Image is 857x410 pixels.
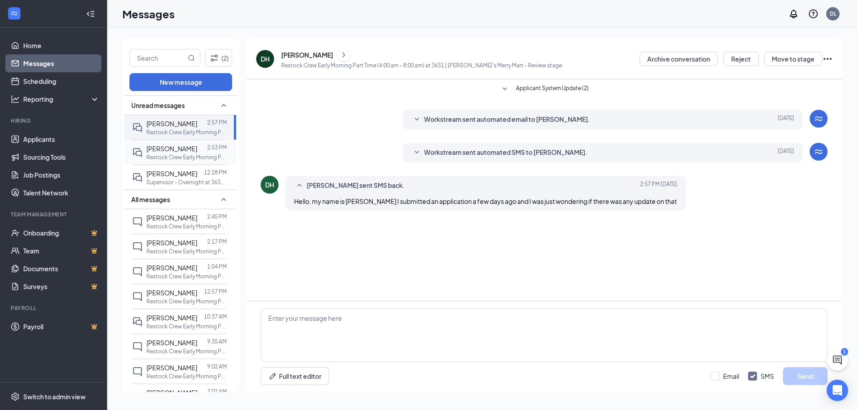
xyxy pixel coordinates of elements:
svg: Analysis [11,95,20,104]
svg: ChatInactive [132,266,143,277]
div: Hiring [11,117,98,124]
svg: DoubleChat [132,172,143,183]
span: [PERSON_NAME] [146,120,197,128]
p: Restock Crew Early Morning Part Time (4:00 am - 8:00 am) at 3631 | [PERSON_NAME]'s Merry Mart [146,128,227,136]
p: Restock Crew Early Morning Part Time (4:00 am - 8:00 am) at 3631 | [PERSON_NAME]'s Merry Mart [146,348,227,355]
div: [PERSON_NAME] [281,50,333,59]
svg: SmallChevronDown [499,84,510,95]
p: Restock Crew Early Morning Part Time (4:00 am - 8:00 am) at 3631 | [PERSON_NAME]'s Merry Mart [146,273,227,280]
svg: QuestionInfo [808,8,819,19]
button: Archive conversation [640,52,718,66]
p: 9:02 AM [207,363,227,370]
span: [PERSON_NAME] [146,239,197,247]
a: Home [23,37,100,54]
svg: Settings [11,392,20,401]
button: ChevronRight [337,48,350,62]
div: Team Management [11,211,98,218]
button: Filter (2) [205,49,232,67]
span: [PERSON_NAME] sent SMS back. [307,180,405,191]
svg: Pen [268,372,277,381]
div: DH [265,180,274,189]
a: OnboardingCrown [23,224,100,242]
p: 12:57 PM [204,288,227,295]
button: New message [129,73,232,91]
input: Search [130,50,186,66]
span: [PERSON_NAME] [146,264,197,272]
span: [PERSON_NAME] [146,364,197,372]
div: DH [261,54,270,63]
p: Restock Crew Early Morning Part Time (4:00 am - 8:00 am) at 3631 | [PERSON_NAME]'s Merry Mart [146,153,227,161]
svg: ChatInactive [132,366,143,377]
svg: WorkstreamLogo [813,146,824,157]
p: Restock Crew Early Morning Part Time (4:00 am - 8:00 am) at 3631 | [PERSON_NAME]'s Merry Mart - R... [281,62,562,69]
p: 1:04 PM [207,263,227,270]
p: Restock Crew Early Morning Part Time (4:00 am - 8:00 am) at 3631 | [PERSON_NAME]'s Merry Mart [146,223,227,230]
span: [PERSON_NAME] [146,145,197,153]
div: Payroll [11,304,98,312]
span: [PERSON_NAME] [146,314,197,322]
p: 2:17 PM [207,238,227,245]
svg: ChatInactive [132,391,143,402]
button: SmallChevronDownApplicant System Update (2) [499,84,589,95]
span: All messages [131,195,170,204]
p: 7:02 AM [207,388,227,395]
p: 2:57 PM [207,119,227,126]
button: Reject [723,52,759,66]
a: Talent Network [23,184,100,202]
button: Send [783,367,828,385]
svg: ChatInactive [132,241,143,252]
svg: ChatActive [832,355,843,365]
svg: DoubleChat [132,316,143,327]
a: DocumentsCrown [23,260,100,277]
div: DL [830,10,836,17]
span: Workstream sent automated email to [PERSON_NAME]. [424,114,590,125]
span: [PERSON_NAME] [146,214,197,222]
a: Messages [23,54,100,72]
a: Applicants [23,130,100,148]
button: Move to stage [764,52,822,66]
a: SurveysCrown [23,277,100,295]
p: 9:35 AM [207,338,227,345]
svg: ChatInactive [132,341,143,352]
svg: ChatInactive [132,216,143,227]
svg: SmallChevronUp [218,194,229,205]
p: Supervisor - Overnight at 3631 | [PERSON_NAME]'s Merry Mart [146,178,227,186]
p: 2:53 PM [207,144,227,151]
p: Restock Crew Early Morning Part Time (4:00 am - 8:00 am) at 3631 | [PERSON_NAME]'s Merry Mart [146,298,227,305]
span: [PERSON_NAME] [146,339,197,347]
svg: Ellipses [822,54,833,64]
span: [PERSON_NAME] [146,389,197,397]
svg: SmallChevronDown [412,114,422,125]
svg: SmallChevronDown [412,147,422,158]
button: ChatActive [827,349,848,371]
button: Full text editorPen [261,367,329,385]
svg: Collapse [86,9,95,18]
svg: ChatInactive [132,291,143,302]
span: [DATE] 2:57 PM [640,180,677,191]
a: Sourcing Tools [23,148,100,166]
a: Job Postings [23,166,100,184]
p: Restock Crew Early Morning Part Time (4:00 am - 8:00 am) at 3631 | [PERSON_NAME]'s Merry Mart [146,248,227,255]
svg: WorkstreamLogo [813,113,824,124]
p: 10:37 AM [204,313,227,320]
span: [DATE] [778,147,794,158]
div: Switch to admin view [23,392,86,401]
a: PayrollCrown [23,318,100,335]
p: Restock Crew Early Morning Part Time (4:00 am - 8:00 am) at 3631 | [PERSON_NAME]'s Merry Mart [146,373,227,380]
svg: DoubleChat [132,147,143,158]
svg: Filter [209,53,220,63]
a: TeamCrown [23,242,100,260]
svg: DoubleChat [132,122,143,133]
svg: SmallChevronUp [294,180,305,191]
span: [DATE] [778,114,794,125]
div: 1 [841,348,848,356]
span: Unread messages [131,101,185,110]
div: Reporting [23,95,100,104]
span: Workstream sent automated SMS to [PERSON_NAME]. [424,147,587,158]
svg: SmallChevronUp [218,100,229,111]
h1: Messages [122,6,175,21]
a: Scheduling [23,72,100,90]
span: Hello, my name is [PERSON_NAME] I submitted an application a few days ago and I was just wonderin... [294,197,677,205]
div: Open Intercom Messenger [827,380,848,401]
p: Restock Crew Early Morning Part Time (4:00 am - 8:00 am) at 3631 | [PERSON_NAME]'s Merry Mart [146,323,227,330]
